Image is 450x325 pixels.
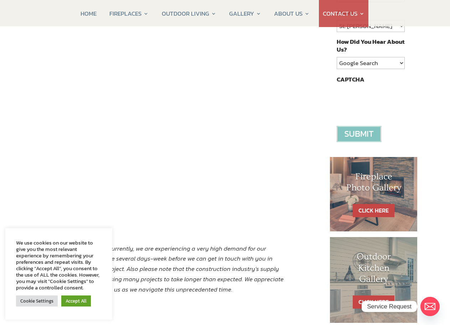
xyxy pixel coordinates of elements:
em: Currently, we are experiencing a very high demand for our services. It might be several days-week... [61,244,284,294]
a: Email [420,297,440,316]
a: Accept All [61,295,91,306]
h1: Fireplace Photo Gallery [344,171,403,197]
iframe: reCAPTCHA [337,87,445,115]
input: Submit [337,126,381,142]
h1: Outdoor Kitchen Gallery [344,251,403,288]
label: How Did You Hear About Us? [337,38,404,53]
a: CLICK HERE [353,204,394,217]
div: We use cookies on our website to give you the most relevant experience by remembering your prefer... [16,240,102,291]
a: Cookie Settings [16,295,58,306]
label: CAPTCHA [337,75,364,83]
a: CLICK HERE [353,295,394,309]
